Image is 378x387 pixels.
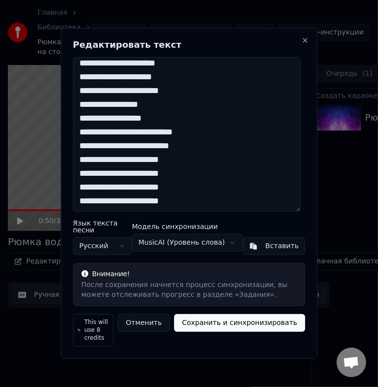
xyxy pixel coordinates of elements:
[73,220,132,233] label: Язык текста песни
[81,269,297,279] div: Внимание!
[265,241,299,251] div: Вставить
[243,237,305,255] button: Вставить
[117,314,170,332] button: Отменить
[174,314,305,332] button: Сохранить и синхронизировать
[81,280,297,300] div: После сохранения начнется процесс синхронизации, вы можете отслеживать прогресс в разделе «Задания».
[84,319,109,342] span: This will use 8 credits
[73,40,305,49] h2: Редактировать текст
[132,223,243,230] label: Модель синхронизации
